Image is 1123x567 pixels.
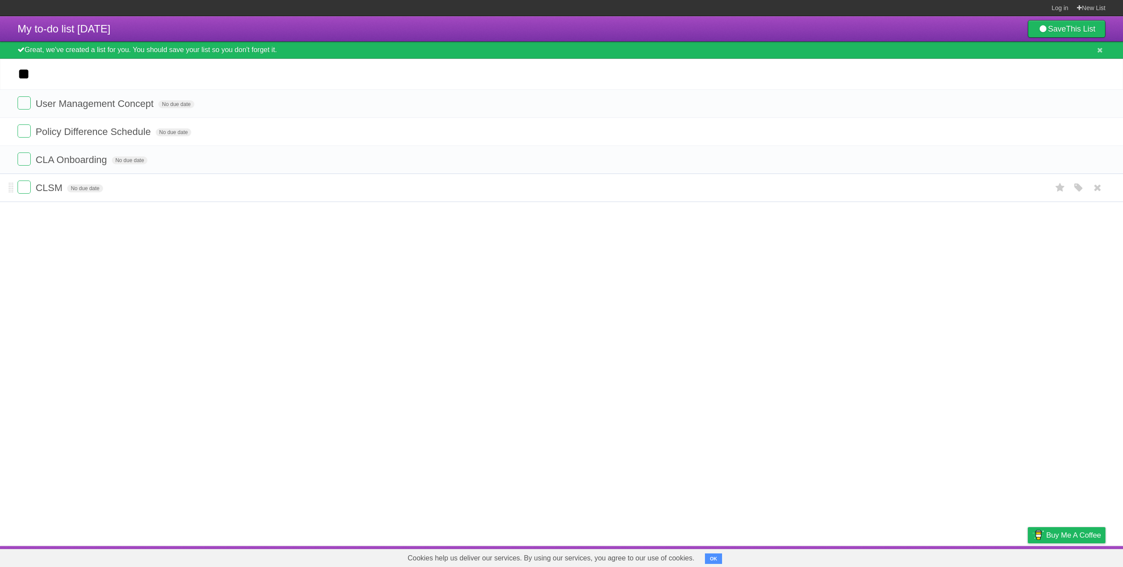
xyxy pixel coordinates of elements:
[18,96,31,110] label: Done
[1016,548,1039,565] a: Privacy
[399,549,703,567] span: Cookies help us deliver our services. By using our services, you agree to our use of cookies.
[156,128,191,136] span: No due date
[1028,527,1105,543] a: Buy me a coffee
[18,23,111,35] span: My to-do list [DATE]
[1032,528,1044,542] img: Buy me a coffee
[67,184,103,192] span: No due date
[1028,20,1105,38] a: SaveThis List
[911,548,930,565] a: About
[987,548,1006,565] a: Terms
[112,156,147,164] span: No due date
[18,181,31,194] label: Done
[36,182,64,193] span: CLSM
[18,124,31,138] label: Done
[36,126,153,137] span: Policy Difference Schedule
[18,152,31,166] label: Done
[36,98,156,109] span: User Management Concept
[158,100,194,108] span: No due date
[1050,548,1105,565] a: Suggest a feature
[705,553,722,564] button: OK
[1046,528,1101,543] span: Buy me a coffee
[1052,181,1069,195] label: Star task
[940,548,976,565] a: Developers
[36,154,109,165] span: CLA Onboarding
[1066,25,1095,33] b: This List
